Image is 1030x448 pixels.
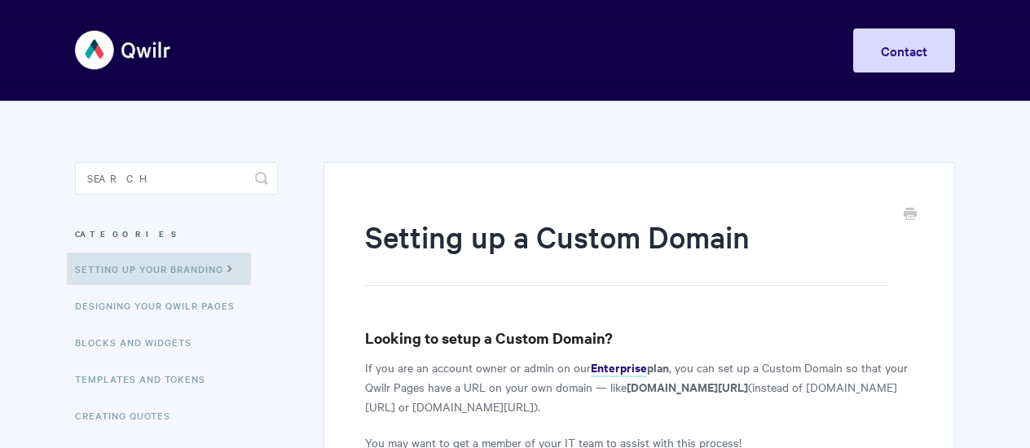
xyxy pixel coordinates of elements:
[365,358,913,416] p: If you are an account owner or admin on our , you can set up a Custom Domain so that your Qwilr P...
[365,327,913,349] h3: Looking to setup a Custom Domain?
[75,162,278,195] input: Search
[75,362,218,395] a: Templates and Tokens
[853,29,955,72] a: Contact
[67,253,251,285] a: Setting up your Branding
[75,326,204,358] a: Blocks and Widgets
[904,206,917,224] a: Print this Article
[365,216,889,286] h1: Setting up a Custom Domain
[75,399,183,432] a: Creating Quotes
[647,358,669,376] strong: plan
[75,219,278,248] h3: Categories
[75,20,172,81] img: Qwilr Help Center
[591,359,647,377] a: Enterprise
[75,289,247,322] a: Designing Your Qwilr Pages
[627,378,748,395] strong: [DOMAIN_NAME][URL]
[591,358,647,376] strong: Enterprise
